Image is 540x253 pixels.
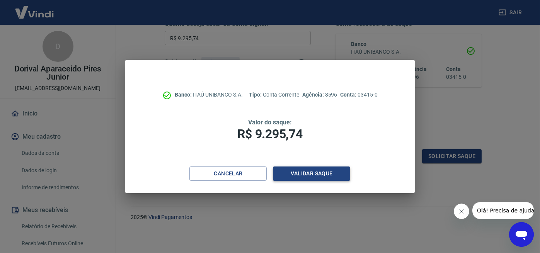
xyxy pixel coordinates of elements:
[249,91,299,99] p: Conta Corrente
[189,166,267,181] button: Cancelar
[175,92,193,98] span: Banco:
[509,222,534,247] iframe: Botão para abrir a janela de mensagens
[302,91,337,99] p: 8596
[302,92,325,98] span: Agência:
[5,5,65,12] span: Olá! Precisa de ajuda?
[454,204,469,219] iframe: Fechar mensagem
[340,91,377,99] p: 03415-0
[472,202,534,219] iframe: Mensagem da empresa
[340,92,358,98] span: Conta:
[248,119,291,126] span: Valor do saque:
[175,91,243,99] p: ITAÚ UNIBANCO S.A.
[237,127,302,141] span: R$ 9.295,74
[273,166,350,181] button: Validar saque
[249,92,263,98] span: Tipo:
